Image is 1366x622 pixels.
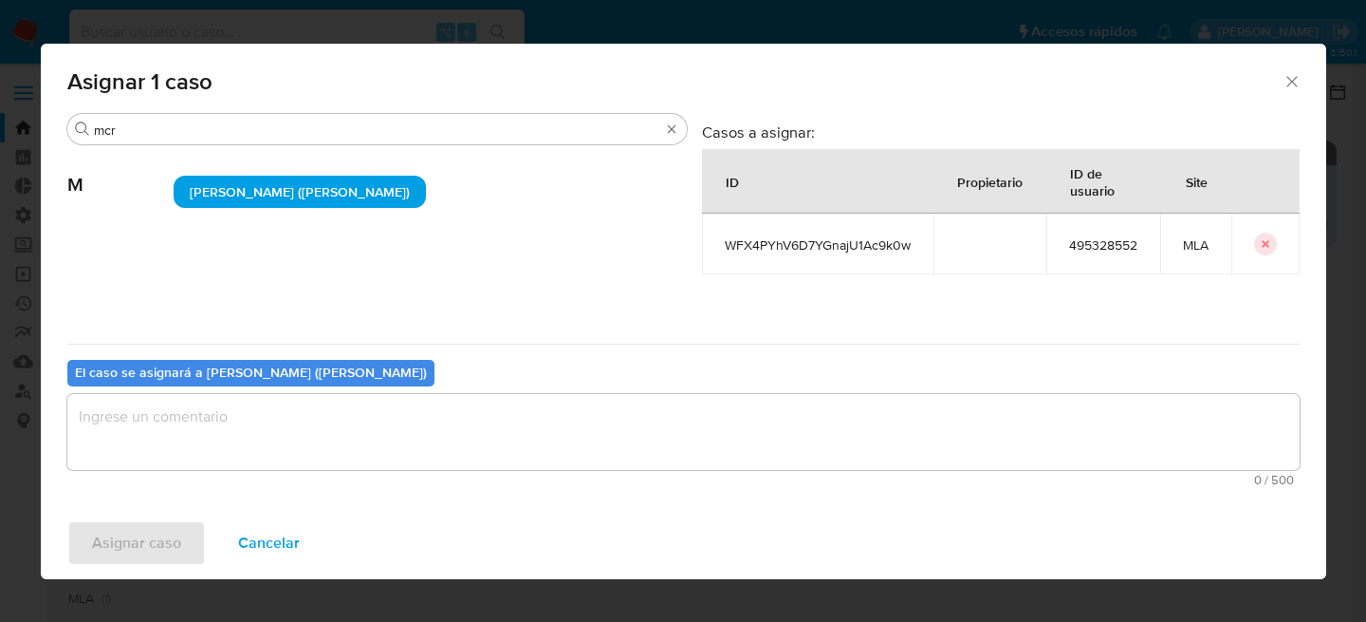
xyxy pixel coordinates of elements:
div: ID [703,159,762,204]
span: M [67,145,174,197]
h3: Casos a asignar: [702,123,1300,141]
div: Propietario [934,159,1045,204]
input: Buscar analista [94,122,660,139]
span: MLA [1183,236,1209,254]
button: Cerrar ventana [1283,72,1300,89]
b: El caso se asignará a [PERSON_NAME] ([PERSON_NAME]) [75,363,427,382]
div: Site [1163,159,1230,204]
button: Cancelar [213,520,324,566]
span: Máximo 500 caracteres [73,474,1294,486]
div: [PERSON_NAME] ([PERSON_NAME]) [174,176,427,208]
button: Buscar [75,122,90,137]
div: ID de usuario [1047,150,1159,213]
span: Asignar 1 caso [67,70,1283,93]
span: WFX4PYhV6D7YGnajU1Ac9k0w [725,236,911,254]
span: Cancelar [238,522,300,564]
span: [PERSON_NAME] ([PERSON_NAME]) [190,182,410,201]
div: assign-modal [41,44,1326,579]
button: icon-button [1254,233,1277,255]
span: 495328552 [1069,236,1137,254]
button: Borrar [664,122,679,137]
